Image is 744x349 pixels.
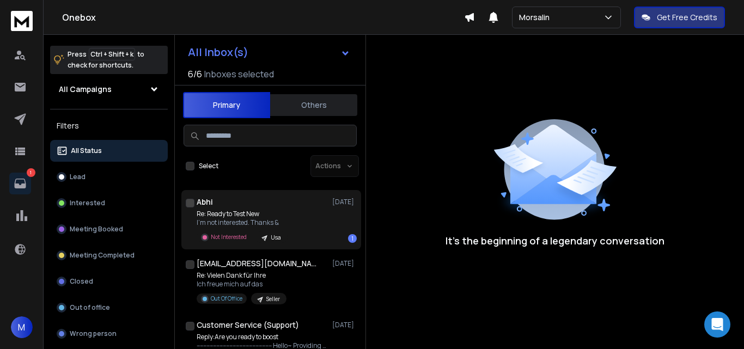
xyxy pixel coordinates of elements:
[271,234,281,242] p: Usa
[197,271,286,280] p: Re: Vielen Dank für Ihre
[70,277,93,286] p: Closed
[50,192,168,214] button: Interested
[348,234,357,243] div: 1
[59,84,112,95] h1: All Campaigns
[211,233,247,241] p: Not Interested
[71,146,102,155] p: All Status
[70,225,123,234] p: Meeting Booked
[332,198,357,206] p: [DATE]
[188,68,202,81] span: 6 / 6
[27,168,35,177] p: 1
[50,78,168,100] button: All Campaigns
[50,140,168,162] button: All Status
[197,280,286,289] p: lch freue mich auf das
[332,321,357,329] p: [DATE]
[657,12,717,23] p: Get Free Credits
[332,259,357,268] p: [DATE]
[197,258,316,269] h1: [EMAIL_ADDRESS][DOMAIN_NAME]
[179,41,359,63] button: All Inbox(s)
[70,199,105,207] p: Interested
[50,271,168,292] button: Closed
[50,323,168,345] button: Wrong person
[634,7,725,28] button: Get Free Credits
[11,316,33,338] button: M
[188,47,248,58] h1: All Inbox(s)
[50,218,168,240] button: Meeting Booked
[70,303,110,312] p: Out of office
[197,218,288,227] p: I'm not interested. Thanks &
[50,244,168,266] button: Meeting Completed
[446,233,664,248] p: It’s the beginning of a legendary conversation
[70,329,117,338] p: Wrong person
[211,295,242,303] p: Out Of Office
[197,210,288,218] p: Re: Ready to Test New
[197,197,213,207] h1: Abhi
[50,166,168,188] button: Lead
[70,251,135,260] p: Meeting Completed
[9,173,31,194] a: 1
[70,173,86,181] p: Lead
[183,92,270,118] button: Primary
[704,311,730,338] div: Open Intercom Messenger
[197,320,299,330] h1: Customer Service (Support)
[50,118,168,133] h3: Filters
[519,12,554,23] p: Morsalin
[11,11,33,31] img: logo
[50,297,168,319] button: Out of office
[266,295,280,303] p: Seller
[270,93,357,117] button: Others
[68,49,144,71] p: Press to check for shortcuts.
[199,162,218,170] label: Select
[62,11,464,24] h1: Onebox
[204,68,274,81] h3: Inboxes selected
[197,333,327,341] p: Reply:Are you ready to boost
[89,48,135,60] span: Ctrl + Shift + k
